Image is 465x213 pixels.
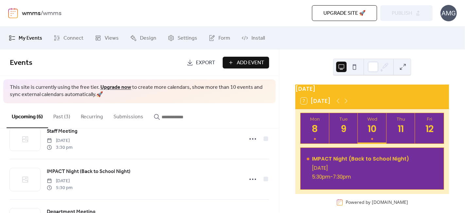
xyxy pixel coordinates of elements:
b: wmms [43,7,61,20]
button: Mon8 [301,113,329,144]
span: 5:30 pm [47,184,73,191]
span: Design [140,34,156,42]
span: IMPACT Night (Back to School Night) [47,168,130,176]
button: Past (3) [48,103,76,127]
button: Recurring [76,103,108,127]
button: Fri12 [415,113,444,144]
span: Views [105,34,119,42]
span: [DATE] [47,137,73,144]
a: Design [125,29,161,47]
div: 12 [423,123,435,135]
span: My Events [19,34,42,42]
span: Export [196,59,215,67]
div: Fri [417,116,442,122]
div: 10 [366,123,378,135]
span: Add Event [237,59,264,67]
a: Settings [163,29,202,47]
a: IMPACT Night (Back to School Night) [47,167,130,176]
a: Connect [49,29,88,47]
a: Staff Meeting [47,127,77,136]
b: / [41,7,43,20]
span: Connect [63,34,83,42]
span: 7:30pm [333,173,351,181]
button: Add Event [223,57,269,68]
button: Wed10 [358,113,387,144]
span: This site is currently using the free tier. to create more calendars, show more than 10 events an... [10,84,269,99]
a: Upgrade now [100,82,131,92]
button: 7[DATE] [298,96,333,106]
a: wmms [22,7,41,20]
div: Thu [388,116,413,122]
span: Form [218,34,230,42]
a: Form [204,29,235,47]
span: Upgrade site 🚀 [323,10,366,17]
span: Settings [178,34,197,42]
div: Powered by [346,199,408,205]
button: Submissions [108,103,148,127]
div: [DATE] [312,164,409,172]
div: 11 [395,123,407,135]
button: Tue9 [329,113,358,144]
span: - [330,173,333,181]
div: Mon [302,116,327,122]
span: 3:30 pm [47,144,73,151]
button: Thu11 [387,113,415,144]
div: [DATE] [295,85,449,93]
span: [DATE] [47,178,73,184]
span: 5:30pm [312,173,330,181]
div: 9 [338,123,350,135]
a: Views [90,29,124,47]
div: Tue [331,116,356,122]
span: Events [10,56,32,70]
span: Install [251,34,265,42]
a: Export [182,57,220,68]
img: logo [8,8,18,18]
a: [DOMAIN_NAME] [372,199,408,205]
div: 8 [309,123,321,135]
div: IMPACT Night (Back to School Night) [312,155,409,163]
button: Upgrade site 🚀 [312,5,377,21]
div: AMG [440,5,457,21]
a: Install [237,29,270,47]
div: Wed [360,116,385,122]
button: Upcoming (6) [7,103,48,128]
a: My Events [4,29,47,47]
